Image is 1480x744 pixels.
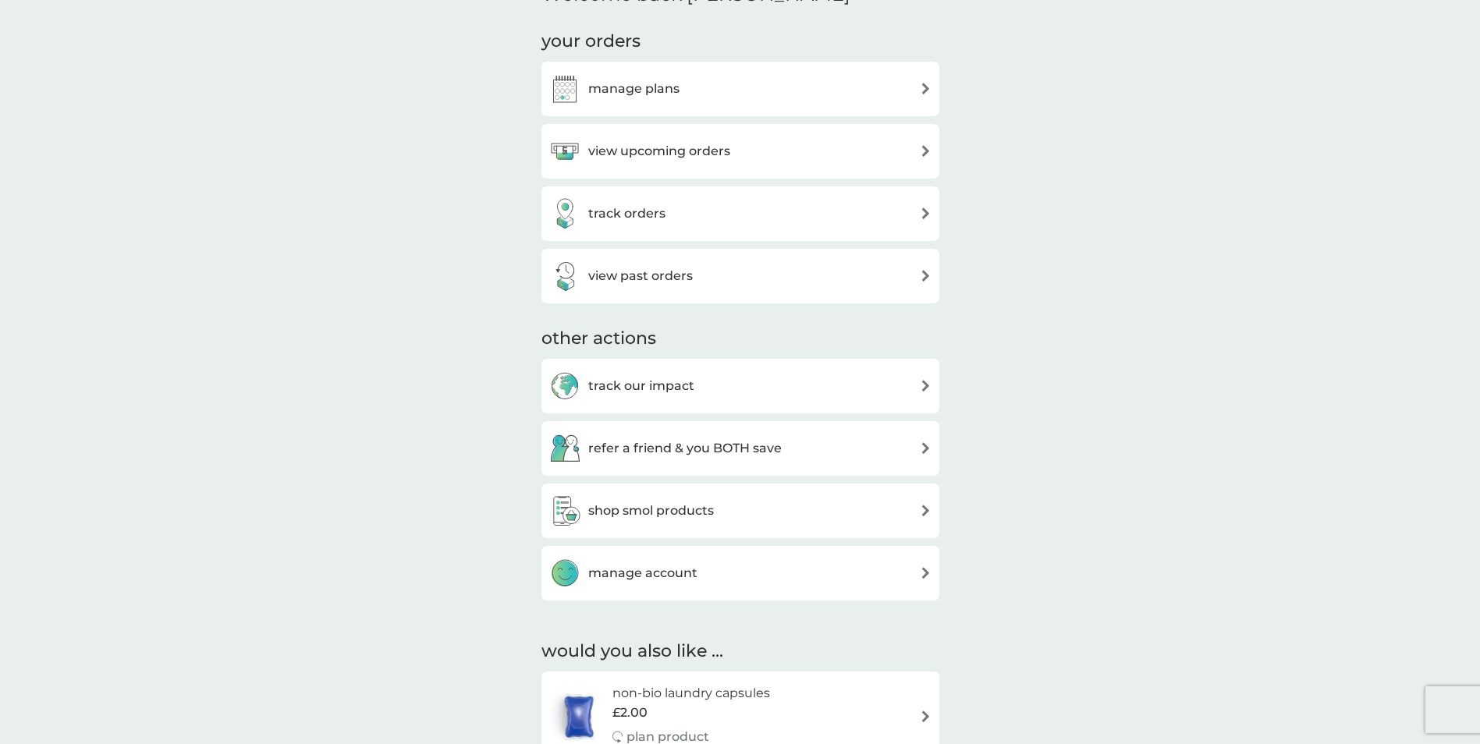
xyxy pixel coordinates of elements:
h3: refer a friend & you BOTH save [588,438,782,459]
h3: shop smol products [588,501,714,521]
img: arrow right [920,83,932,94]
h3: track our impact [588,376,694,396]
img: arrow right [920,145,932,157]
h3: manage plans [588,79,680,99]
h6: non-bio laundry capsules [612,683,770,703]
img: arrow right [920,207,932,219]
h2: would you also like ... [541,639,939,664]
img: arrow right [920,505,932,516]
img: non-bio laundry capsules [549,689,609,744]
img: arrow right [920,270,932,282]
img: arrow right [920,710,932,722]
h3: other actions [541,327,656,351]
img: arrow right [920,442,932,454]
h3: manage account [588,563,697,583]
span: £2.00 [612,703,648,723]
img: arrow right [920,380,932,391]
h3: view past orders [588,266,693,286]
h3: your orders [541,30,641,54]
h3: track orders [588,204,665,224]
h3: view upcoming orders [588,141,730,161]
img: arrow right [920,567,932,579]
